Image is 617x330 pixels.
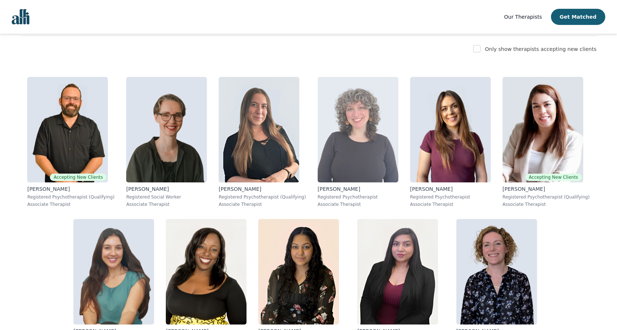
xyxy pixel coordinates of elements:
p: Registered Psychotherapist (Qualifying) [219,194,306,200]
a: Natalie_Taylor[PERSON_NAME]Registered PsychotherapistAssociate Therapist [404,71,497,213]
p: Associate Therapist [126,201,207,207]
p: [PERSON_NAME] [410,185,491,193]
p: [PERSON_NAME] [219,185,306,193]
span: Accepting New Clients [50,174,106,181]
span: Accepting New Clients [525,174,582,181]
p: Associate Therapist [410,201,491,207]
label: Only show therapists accepting new clients [485,46,596,52]
img: Natasha_Halliday [166,219,247,325]
img: Shannon_Vokes [219,77,299,182]
p: Associate Therapist [503,201,590,207]
img: Shanta_Persaud [258,219,339,325]
p: [PERSON_NAME] [318,185,398,193]
p: Registered Psychotherapist [410,194,491,200]
p: Associate Therapist [318,201,398,207]
a: Jordan_Nardone[PERSON_NAME]Registered PsychotherapistAssociate Therapist [312,71,404,213]
p: [PERSON_NAME] [27,185,114,193]
a: Our Therapists [504,12,542,21]
a: Ava_PouyandehAccepting New Clients[PERSON_NAME]Registered Psychotherapist (Qualifying)Associate T... [497,71,596,213]
img: Natalie_Taylor [410,77,491,182]
span: Our Therapists [504,14,542,20]
p: Associate Therapist [219,201,306,207]
a: Josh_CadieuxAccepting New Clients[PERSON_NAME]Registered Psychotherapist (Qualifying)Associate Th... [21,71,120,213]
p: Registered Psychotherapist [318,194,398,200]
a: Claire_Cummings[PERSON_NAME]Registered Social WorkerAssociate Therapist [120,71,213,213]
img: Jordan_Nardone [318,77,398,182]
p: Associate Therapist [27,201,114,207]
p: Registered Social Worker [126,194,207,200]
img: Catherine_Robbe [456,219,537,325]
p: Registered Psychotherapist (Qualifying) [503,194,590,200]
img: alli logo [12,9,29,25]
img: Claire_Cummings [126,77,207,182]
img: Sonya_Mahil [357,219,438,325]
a: Shannon_Vokes[PERSON_NAME]Registered Psychotherapist (Qualifying)Associate Therapist [213,71,312,213]
button: Get Matched [551,9,605,25]
p: [PERSON_NAME] [503,185,590,193]
img: Ava_Pouyandeh [503,77,583,182]
img: Josh_Cadieux [27,77,108,182]
p: Registered Psychotherapist (Qualifying) [27,194,114,200]
img: Amrit_Bhangoo [73,219,154,325]
p: [PERSON_NAME] [126,185,207,193]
